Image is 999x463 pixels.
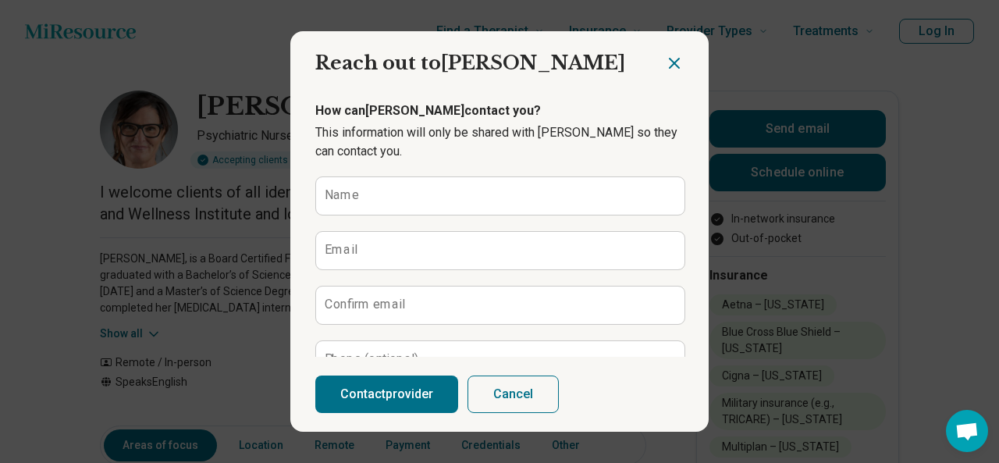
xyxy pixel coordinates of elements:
p: This information will only be shared with [PERSON_NAME] so they can contact you. [315,123,684,161]
label: Name [325,189,359,201]
label: Phone (optional) [325,353,419,365]
button: Close dialog [665,54,684,73]
button: Contactprovider [315,376,458,413]
label: Email [325,244,357,256]
p: How can [PERSON_NAME] contact you? [315,102,684,120]
span: Reach out to [PERSON_NAME] [315,52,625,74]
button: Cancel [468,376,559,413]
label: Confirm email [325,298,405,311]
